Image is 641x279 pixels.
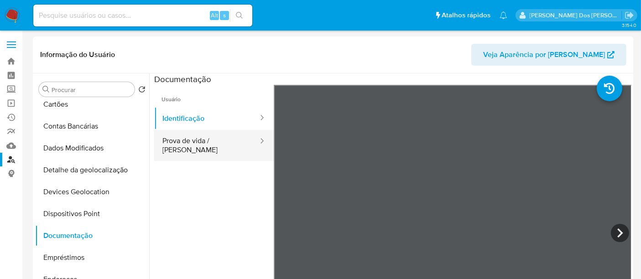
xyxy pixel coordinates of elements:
a: Notificações [500,11,507,19]
button: Devices Geolocation [35,181,149,203]
input: Procurar [52,86,131,94]
button: Veja Aparência por [PERSON_NAME] [471,44,626,66]
p: renato.lopes@mercadopago.com.br [530,11,622,20]
button: Empréstimos [35,247,149,269]
a: Sair [625,10,634,20]
span: Alt [211,11,218,20]
button: Dispositivos Point [35,203,149,225]
button: search-icon [230,9,249,22]
button: Detalhe da geolocalização [35,159,149,181]
button: Documentação [35,225,149,247]
span: Atalhos rápidos [442,10,490,20]
button: Contas Bancárias [35,115,149,137]
button: Dados Modificados [35,137,149,159]
input: Pesquise usuários ou casos... [33,10,252,21]
h1: Informação do Usuário [40,50,115,59]
button: Cartões [35,93,149,115]
button: Procurar [42,86,50,93]
button: Retornar ao pedido padrão [138,86,146,96]
span: Veja Aparência por [PERSON_NAME] [483,44,605,66]
span: s [223,11,226,20]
